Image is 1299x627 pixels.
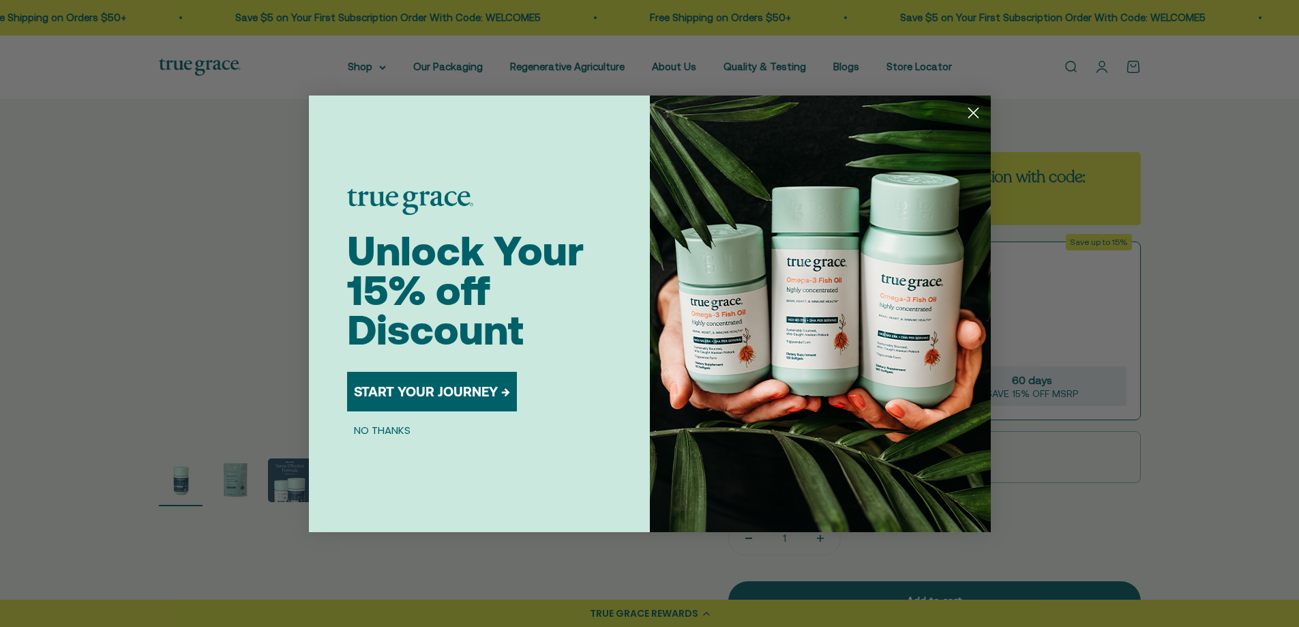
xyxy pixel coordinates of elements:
img: 098727d5-50f8-4f9b-9554-844bb8da1403.jpeg [650,96,991,532]
img: logo placeholder [347,189,473,215]
button: START YOUR JOURNEY → [347,372,517,411]
button: Close dialog [961,101,985,125]
span: Unlock Your 15% off Discount [347,227,584,353]
button: NO THANKS [347,422,417,439]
